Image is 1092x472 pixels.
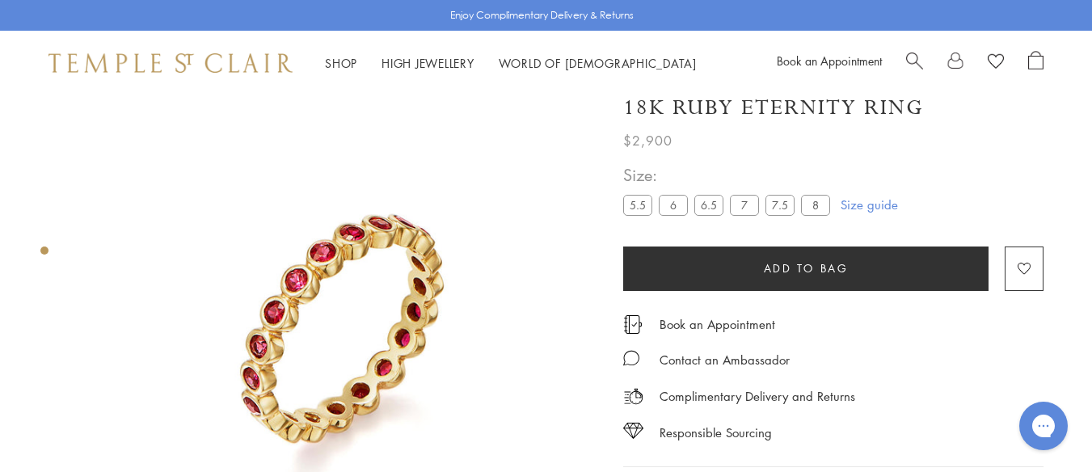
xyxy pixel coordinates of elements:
[499,55,697,71] a: World of [DEMOGRAPHIC_DATA]World of [DEMOGRAPHIC_DATA]
[623,315,643,334] img: icon_appointment.svg
[1011,396,1076,456] iframe: Gorgias live chat messenger
[623,196,652,216] label: 5.5
[660,316,775,334] a: Book an Appointment
[623,94,924,122] h1: 18K Ruby Eternity Ring
[765,196,795,216] label: 7.5
[325,53,697,74] nav: Main navigation
[660,350,790,370] div: Contact an Ambassador
[623,130,672,151] span: $2,900
[730,196,759,216] label: 7
[764,260,849,278] span: Add to bag
[841,197,898,213] a: Size guide
[660,386,855,407] p: Complimentary Delivery and Returns
[623,162,837,189] span: Size:
[623,423,643,439] img: icon_sourcing.svg
[623,247,989,291] button: Add to bag
[694,196,723,216] label: 6.5
[450,7,634,23] p: Enjoy Complimentary Delivery & Returns
[325,55,357,71] a: ShopShop
[906,51,923,75] a: Search
[623,386,643,407] img: icon_delivery.svg
[801,196,830,216] label: 8
[777,53,882,69] a: Book an Appointment
[660,423,772,443] div: Responsible Sourcing
[659,196,688,216] label: 6
[382,55,474,71] a: High JewelleryHigh Jewellery
[988,51,1004,75] a: View Wishlist
[1028,51,1044,75] a: Open Shopping Bag
[40,242,48,268] div: Product gallery navigation
[623,350,639,366] img: MessageIcon-01_2.svg
[48,53,293,73] img: Temple St. Clair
